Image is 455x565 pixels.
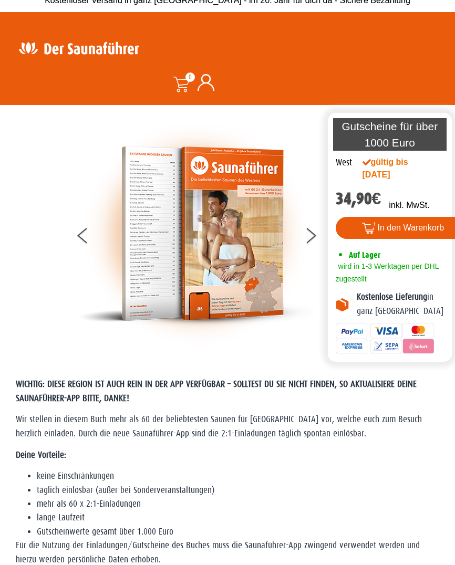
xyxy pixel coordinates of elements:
[16,450,66,460] strong: Deine Vorteile:
[37,497,439,511] li: mehr als 60 x 2:1-Einladungen
[78,116,314,352] img: der-saunafuehrer-2025-west
[372,189,381,208] span: €
[357,290,444,318] p: in ganz [GEOGRAPHIC_DATA]
[37,484,439,497] li: täglich einlösbar (außer bei Sonderveranstaltungen)
[16,379,417,403] span: WICHTIG: DIESE REGION IST AUCH REIN IN DER APP VERFÜGBAR – SOLLTEST DU SIE NICHT FINDEN, SO AKTUA...
[336,189,381,208] bdi: 34,90
[357,292,427,302] b: Kostenlose Lieferung
[37,525,439,539] li: Gutscheinwerte gesamt über 1.000 Euro
[363,156,428,181] div: gültig bis [DATE]
[37,511,439,525] li: lange Laufzeit
[333,118,447,151] p: Gutscheine für über 1000 Euro
[37,469,439,483] li: keine Einschränkungen
[336,262,439,283] span: wird in 1-3 Werktagen per DHL zugestellt
[336,156,352,170] div: West
[349,250,380,260] span: Auf Lager
[16,414,422,438] span: Wir stellen in diesem Buch mehr als 60 der beliebtesten Saunen für [GEOGRAPHIC_DATA] vor, welche ...
[185,72,195,82] span: 0
[389,199,429,212] p: inkl. MwSt.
